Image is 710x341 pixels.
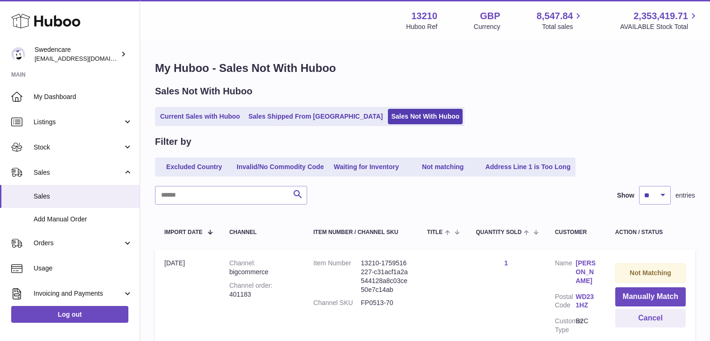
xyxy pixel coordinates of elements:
a: Sales Not With Huboo [388,109,463,124]
a: Sales Shipped From [GEOGRAPHIC_DATA] [245,109,386,124]
span: Sales [34,168,123,177]
a: 1 [504,259,508,267]
a: WD23 1HZ [576,292,597,310]
dd: FP0513-70 [361,298,408,307]
span: [EMAIL_ADDRESS][DOMAIN_NAME] [35,55,137,62]
span: Stock [34,143,123,152]
h2: Sales Not With Huboo [155,85,253,98]
button: Cancel [615,309,686,328]
dt: Name [555,259,576,288]
a: Excluded Country [157,159,232,175]
dd: B2C [576,317,597,334]
span: entries [675,191,695,200]
strong: Not Matching [630,269,671,277]
span: My Dashboard [34,92,133,101]
span: Add Manual Order [34,215,133,224]
div: Currency [474,22,500,31]
span: AVAILABLE Stock Total [620,22,699,31]
h2: Filter by [155,135,191,148]
a: 2,353,419.71 AVAILABLE Stock Total [620,10,699,31]
strong: Channel order [229,282,273,289]
span: 8,547.84 [537,10,573,22]
span: Title [427,229,443,235]
dt: Item Number [313,259,361,294]
dt: Postal Code [555,292,576,313]
strong: GBP [480,10,500,22]
a: Not matching [406,159,480,175]
img: internalAdmin-13210@internal.huboo.com [11,47,25,61]
a: Waiting for Inventory [329,159,404,175]
a: Address Line 1 is Too Long [482,159,574,175]
span: Sales [34,192,133,201]
a: 8,547.84 Total sales [537,10,584,31]
button: Manually Match [615,287,686,306]
span: 2,353,419.71 [633,10,688,22]
div: Action / Status [615,229,686,235]
a: Current Sales with Huboo [157,109,243,124]
dt: Channel SKU [313,298,361,307]
span: Orders [34,239,123,248]
span: Invoicing and Payments [34,289,123,298]
div: bigcommerce [229,259,295,277]
span: Import date [164,229,203,235]
span: Usage [34,264,133,273]
span: Quantity Sold [476,229,522,235]
div: Huboo Ref [406,22,437,31]
span: Total sales [542,22,583,31]
strong: Channel [229,259,255,267]
dd: 13210-1759516227-c31acf1a2a544128a8c03ce50e7c14ab [361,259,408,294]
a: [PERSON_NAME] [576,259,597,285]
div: Customer [555,229,597,235]
span: Listings [34,118,123,127]
h1: My Huboo - Sales Not With Huboo [155,61,695,76]
div: Channel [229,229,295,235]
div: Swedencare [35,45,119,63]
dt: Customer Type [555,317,576,334]
div: Item Number / Channel SKU [313,229,408,235]
a: Invalid/No Commodity Code [233,159,327,175]
div: 401183 [229,281,295,299]
label: Show [617,191,634,200]
a: Log out [11,306,128,323]
strong: 13210 [411,10,437,22]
